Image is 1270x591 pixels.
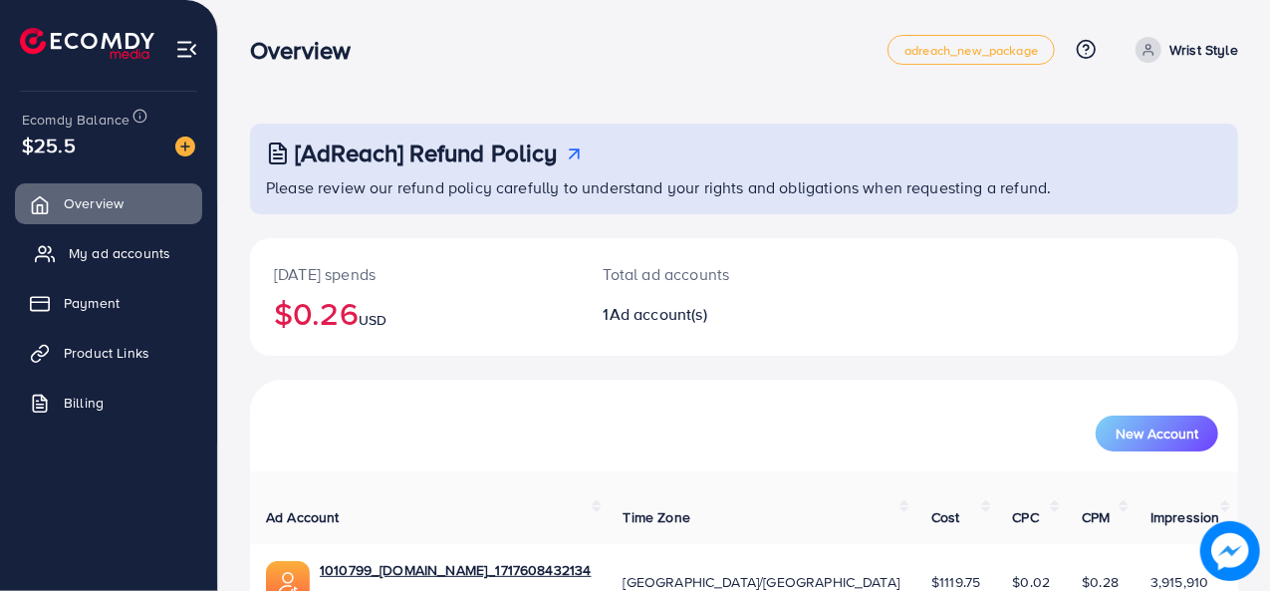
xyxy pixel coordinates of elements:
[175,137,195,156] img: image
[604,305,803,324] h2: 1
[1096,416,1218,451] button: New Account
[1128,37,1238,63] a: Wrist Style
[1200,521,1260,581] img: image
[64,393,104,413] span: Billing
[15,333,202,373] a: Product Links
[931,507,960,527] span: Cost
[320,560,592,580] a: 1010799_[DOMAIN_NAME]_1717608432134
[266,175,1226,199] p: Please review our refund policy carefully to understand your rights and obligations when requesti...
[22,110,129,130] span: Ecomdy Balance
[274,262,556,286] p: [DATE] spends
[22,131,76,159] span: $25.5
[266,507,340,527] span: Ad Account
[1013,507,1039,527] span: CPC
[359,310,386,330] span: USD
[1150,507,1220,527] span: Impression
[15,183,202,223] a: Overview
[20,28,154,59] img: logo
[15,233,202,273] a: My ad accounts
[624,507,690,527] span: Time Zone
[604,262,803,286] p: Total ad accounts
[274,294,556,332] h2: $0.26
[295,139,558,167] h3: [AdReach] Refund Policy
[1082,507,1110,527] span: CPM
[175,38,198,61] img: menu
[1169,38,1238,62] p: Wrist Style
[64,293,120,313] span: Payment
[69,243,170,263] span: My ad accounts
[1116,427,1198,441] span: New Account
[64,343,149,363] span: Product Links
[250,36,367,65] h3: Overview
[15,283,202,323] a: Payment
[904,44,1038,57] span: adreach_new_package
[610,303,707,325] span: Ad account(s)
[888,35,1055,65] a: adreach_new_package
[64,193,124,213] span: Overview
[15,383,202,423] a: Billing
